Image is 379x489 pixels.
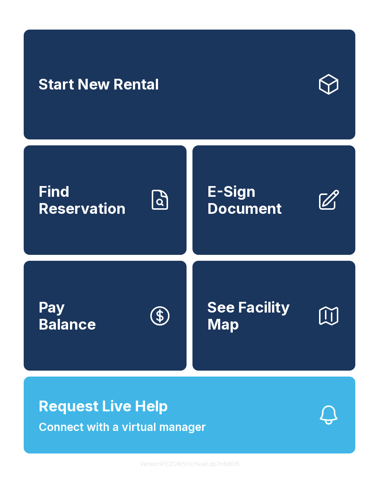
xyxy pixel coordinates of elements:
[207,183,311,217] span: E-Sign Document
[24,30,355,139] a: Start New Rental
[38,299,96,333] span: Pay Balance
[38,76,159,93] span: Start New Rental
[192,145,355,255] a: E-Sign Document
[24,377,355,453] button: Request Live HelpConnect with a virtual manager
[24,261,187,371] a: PayBalance
[38,395,168,417] span: Request Live Help
[207,299,311,333] span: See Facility Map
[24,145,187,255] a: Find Reservation
[38,419,206,435] span: Connect with a virtual manager
[192,261,355,371] button: See Facility Map
[38,183,142,217] span: Find Reservation
[134,453,245,474] button: VersionPE2CWShLHxwLdo7nhiB05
